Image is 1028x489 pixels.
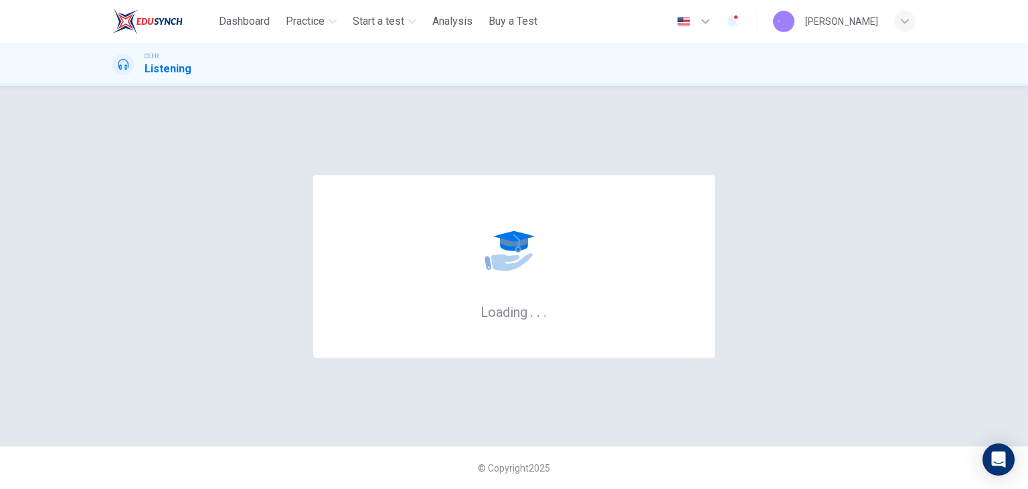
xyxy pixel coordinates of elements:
[432,13,473,29] span: Analysis
[536,299,541,322] h6: .
[145,61,191,77] h1: Listening
[353,13,404,29] span: Start a test
[529,299,534,322] h6: .
[427,9,478,33] button: Analysis
[543,299,547,322] h6: .
[286,13,325,29] span: Practice
[773,11,794,32] img: Profile picture
[213,9,275,33] button: Dashboard
[112,8,213,35] a: ELTC logo
[478,463,550,474] span: © Copyright 2025
[145,52,159,61] span: CEFR
[982,443,1015,476] div: Open Intercom Messenger
[280,9,342,33] button: Practice
[483,9,543,33] button: Buy a Test
[805,13,878,29] div: [PERSON_NAME]
[347,9,422,33] button: Start a test
[675,17,692,27] img: en
[112,8,183,35] img: ELTC logo
[219,13,270,29] span: Dashboard
[481,303,547,320] h6: Loading
[489,13,537,29] span: Buy a Test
